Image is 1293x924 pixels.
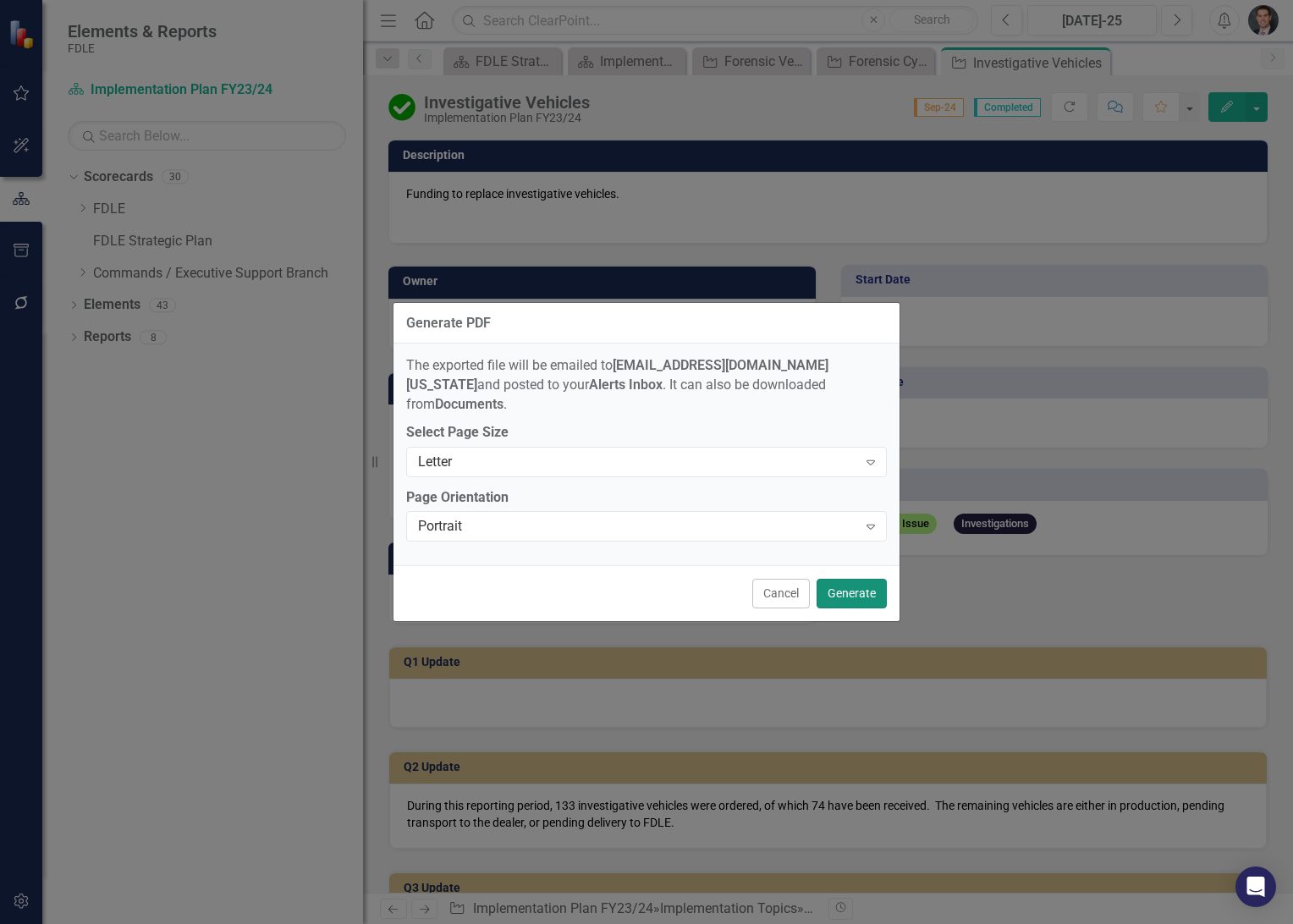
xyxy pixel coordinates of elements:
[406,423,887,443] label: Select Page Size
[406,357,828,412] span: The exported file will be emailed to and posted to your . It can also be downloaded from .
[406,316,491,331] div: Generate PDF
[752,579,810,608] button: Cancel
[589,377,663,393] strong: Alerts Inbox
[435,396,503,412] strong: Documents
[1235,866,1276,907] div: Open Intercom Messenger
[418,517,857,536] div: Portrait
[406,488,887,508] label: Page Orientation
[406,357,828,393] strong: [EMAIL_ADDRESS][DOMAIN_NAME][US_STATE]
[418,452,857,471] div: Letter
[817,579,887,608] button: Generate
